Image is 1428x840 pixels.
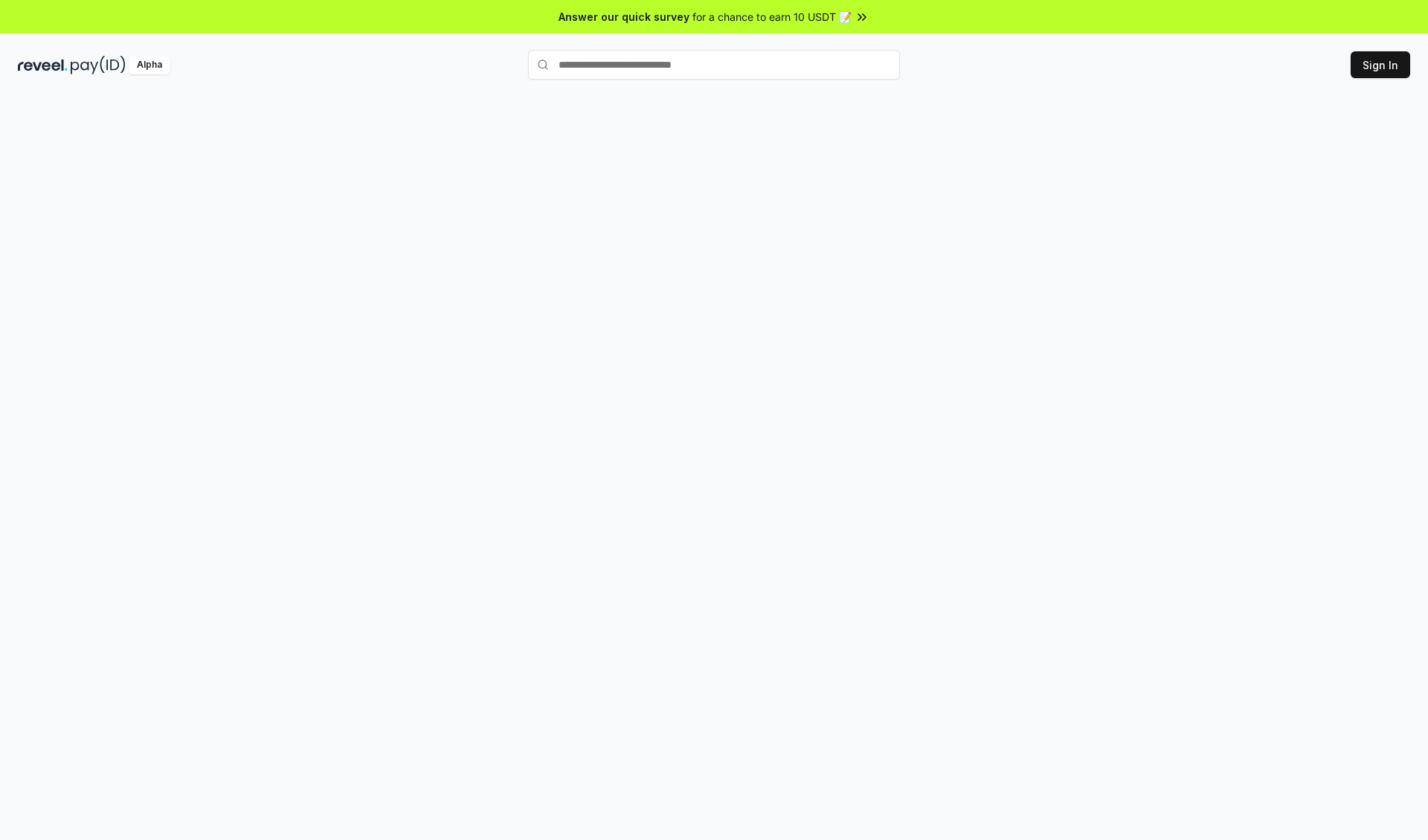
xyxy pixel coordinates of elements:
img: pay_id [71,56,126,74]
button: Sign In [1351,51,1410,78]
span: for a chance to earn 10 USDT 📝 [692,9,852,25]
span: Answer our quick survey [559,9,689,25]
div: Alpha [129,56,170,74]
img: reveel_dark [18,56,68,74]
